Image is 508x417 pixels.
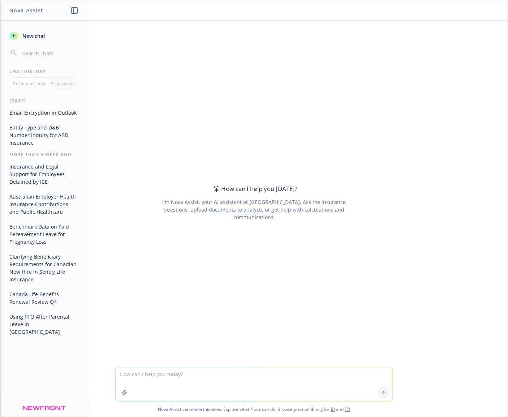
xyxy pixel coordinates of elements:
[21,32,46,40] span: New chat
[345,406,350,412] a: TR
[21,48,78,58] input: Search chats
[51,80,75,86] p: All accounts
[331,406,335,412] a: BI
[7,107,81,119] button: Email Encryption in Outlook
[13,80,46,86] p: Current account
[7,122,81,149] button: Entity Type and D&B Number Inquiry for ABD Insurance
[9,7,43,14] h1: Nova Assist
[1,98,87,104] div: [DATE]
[7,161,81,188] button: Insurance and Legal Support for Employees Detained by ICE
[7,251,81,285] button: Clarifying Beneficiary Requirements for Canadian New Hire in Sentry Life Insurance
[3,402,505,417] span: Nova Assist can make mistakes. Explore what Nova can do: Browse prompt library for and
[7,288,81,308] button: Canada Life Benefits Renewal Review Q4
[211,184,297,193] div: How can I help you [DATE]?
[1,152,87,158] div: More than a week ago
[7,311,81,338] button: Using PTO After Parental Leave in [GEOGRAPHIC_DATA]
[7,221,81,248] button: Benchmark Data on Paid Bereavement Leave for Pregnancy Loss
[7,29,81,42] button: New chat
[1,68,87,75] div: Chat History
[152,198,356,221] div: I'm Nova Assist, your AI assistant at [GEOGRAPHIC_DATA]. Ask me insurance questions, upload docum...
[7,191,81,218] button: Australian Employer Health Insurance Contributions and Public Healthcare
